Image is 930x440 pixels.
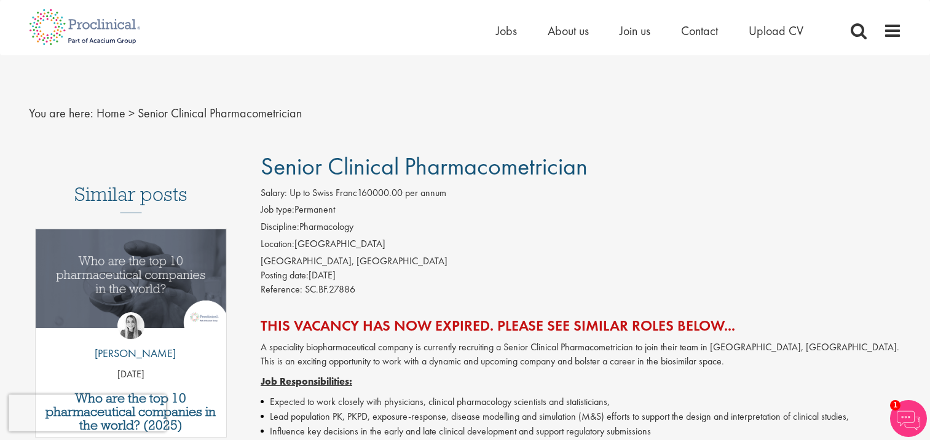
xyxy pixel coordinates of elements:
[261,409,902,424] li: Lead population PK, PKPD, exposure-response, disease modelling and simulation (M&S) efforts to su...
[261,340,902,369] p: A speciality biopharmaceutical company is currently recruiting a Senior Clinical Pharmacometricia...
[261,375,352,388] span: Job Responsibilities:
[290,186,446,199] span: Up to Swiss Franc160000.00 per annum
[261,220,299,234] label: Discipline:
[261,318,902,334] h2: This vacancy has now expired. Please see similar roles below...
[85,345,176,361] p: [PERSON_NAME]
[496,23,517,39] a: Jobs
[85,312,176,367] a: Hannah Burke [PERSON_NAME]
[261,269,902,283] div: [DATE]
[261,283,302,297] label: Reference:
[261,424,902,439] li: Influence key decisions in the early and late clinical development and support regulatory submiss...
[749,23,803,39] a: Upload CV
[36,367,227,382] p: [DATE]
[74,184,187,213] h3: Similar posts
[261,151,588,182] span: Senior Clinical Pharmacometrician
[261,237,294,251] label: Location:
[681,23,718,39] a: Contact
[36,229,227,328] img: Top 10 pharmaceutical companies in the world 2025
[890,400,900,411] span: 1
[128,105,135,121] span: >
[261,186,287,200] label: Salary:
[305,283,355,296] span: SC.BF.27886
[36,229,227,338] a: Link to a post
[97,105,125,121] a: breadcrumb link
[261,203,902,220] li: Permanent
[548,23,589,39] a: About us
[261,254,902,269] div: [GEOGRAPHIC_DATA], [GEOGRAPHIC_DATA]
[261,203,294,217] label: Job type:
[138,105,302,121] span: Senior Clinical Pharmacometrician
[42,391,221,432] a: Who are the top 10 pharmaceutical companies in the world? (2025)
[620,23,650,39] a: Join us
[261,220,902,237] li: Pharmacology
[117,312,144,339] img: Hannah Burke
[890,400,927,437] img: Chatbot
[29,105,93,121] span: You are here:
[261,237,902,254] li: [GEOGRAPHIC_DATA]
[9,395,166,431] iframe: reCAPTCHA
[261,395,902,409] li: Expected to work closely with physicians, clinical pharmacology scientists and statisticians,
[261,269,309,281] span: Posting date:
